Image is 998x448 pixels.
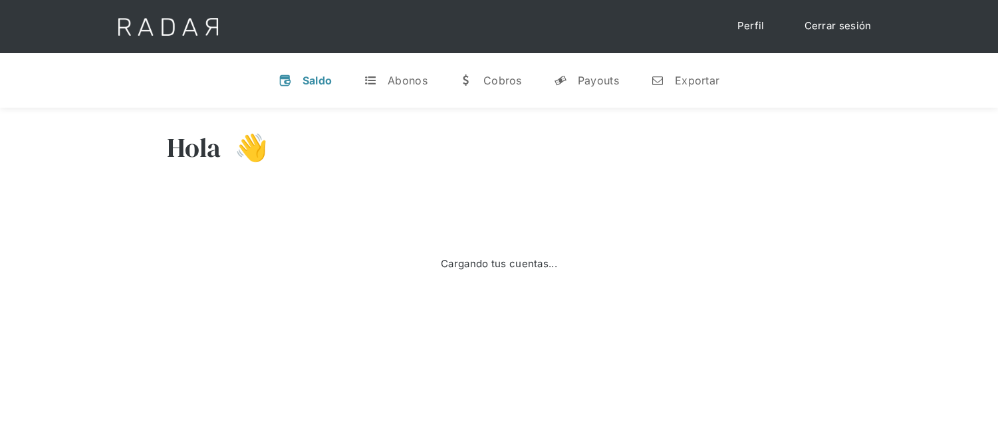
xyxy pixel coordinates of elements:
[221,131,268,164] h3: 👋
[483,74,522,87] div: Cobros
[578,74,619,87] div: Payouts
[364,74,377,87] div: t
[303,74,332,87] div: Saldo
[441,257,557,272] div: Cargando tus cuentas...
[279,74,292,87] div: v
[724,13,778,39] a: Perfil
[167,131,221,164] h3: Hola
[651,74,664,87] div: n
[675,74,719,87] div: Exportar
[554,74,567,87] div: y
[791,13,885,39] a: Cerrar sesión
[388,74,428,87] div: Abonos
[459,74,473,87] div: w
